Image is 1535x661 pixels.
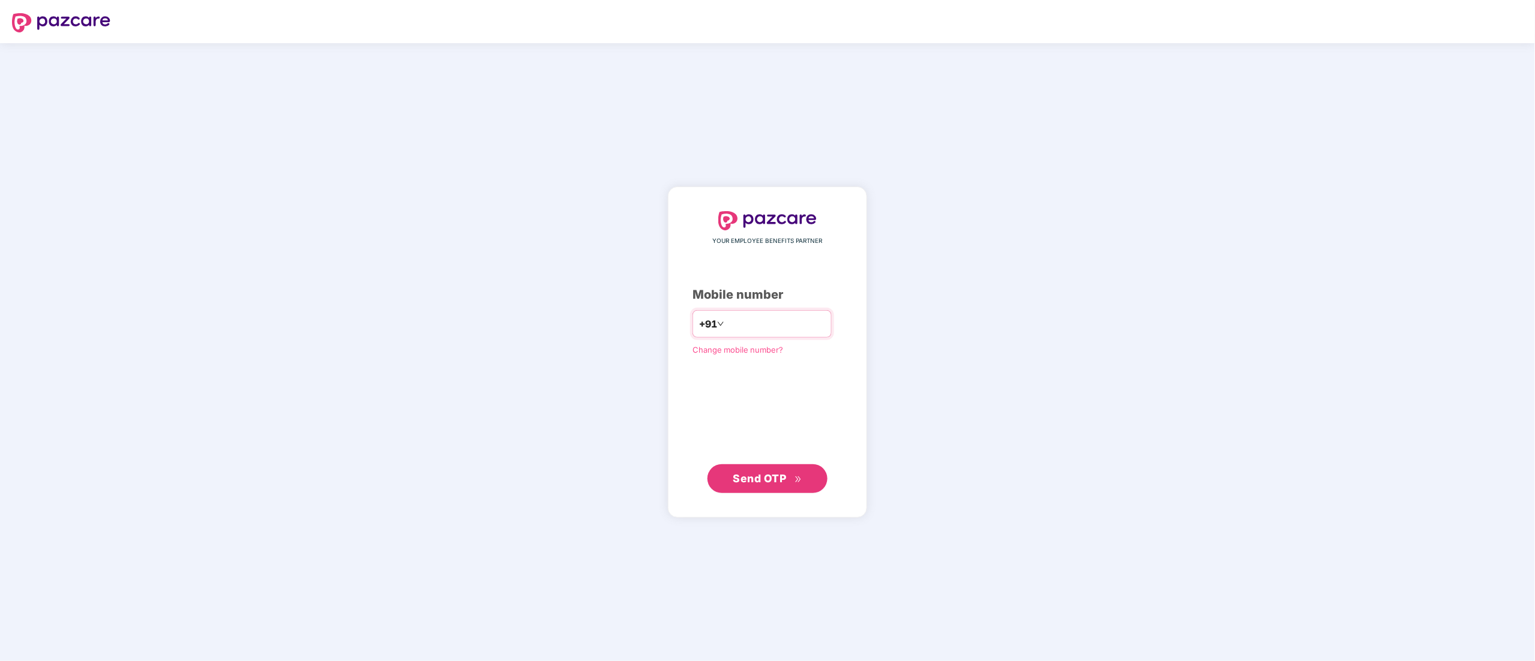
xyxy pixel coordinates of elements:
button: Send OTPdouble-right [707,464,828,493]
img: logo [12,13,110,32]
span: down [717,320,724,328]
a: Change mobile number? [692,345,783,354]
span: double-right [795,476,802,483]
span: +91 [699,317,717,332]
img: logo [718,211,817,230]
div: Mobile number [692,286,843,304]
span: YOUR EMPLOYEE BENEFITS PARTNER [713,236,823,246]
span: Send OTP [733,472,787,485]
